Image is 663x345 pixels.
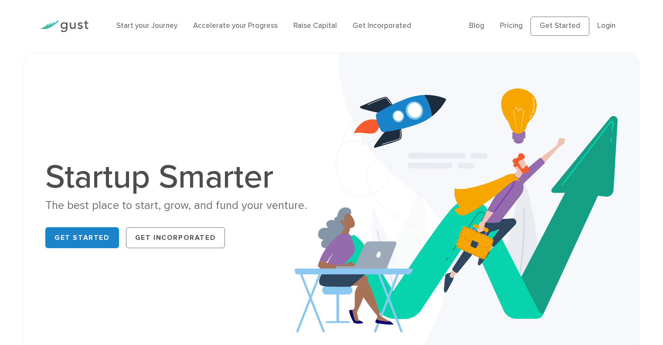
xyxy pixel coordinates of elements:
a: Blog [469,21,484,30]
div: The best place to start, grow, and fund your venture. [45,198,325,213]
a: Accelerate your Progress [193,21,278,30]
a: Get Incorporated [353,21,411,30]
a: Get Started [530,17,589,36]
a: Get Started [45,227,119,248]
h1: Startup Smarter [45,161,325,194]
a: Raise Capital [293,21,337,30]
a: Pricing [500,21,523,30]
a: Get Incorporated [126,227,225,248]
a: Start your Journey [116,21,177,30]
img: Gust Logo [40,20,88,32]
a: Login [597,21,615,30]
